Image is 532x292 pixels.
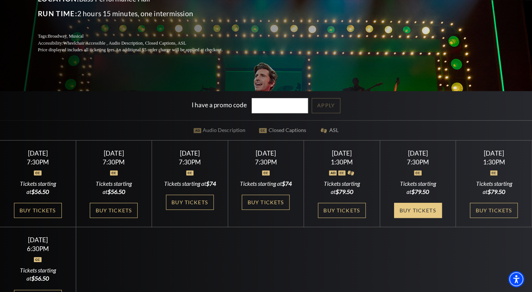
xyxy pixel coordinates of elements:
div: [DATE] [237,149,295,157]
span: $56.50 [107,188,125,195]
div: 1:30PM [465,159,523,165]
div: Tickets starting at [465,180,523,196]
span: $79.50 [411,188,429,195]
a: Buy Tickets [166,195,214,210]
span: $79.50 [336,188,353,195]
div: Tickets starting at [85,180,143,196]
div: 7:30PM [85,159,143,165]
div: Tickets starting at [9,180,67,196]
span: $74 [206,180,216,187]
div: [DATE] [389,149,447,157]
span: $79.50 [487,188,505,195]
div: [DATE] [85,149,143,157]
div: 7:30PM [161,159,219,165]
a: Buy Tickets [394,203,442,218]
span: $56.50 [31,188,49,195]
a: Buy Tickets [14,203,62,218]
a: Buy Tickets [318,203,366,218]
span: Run Time: [38,9,77,18]
div: [DATE] [465,149,523,157]
div: Tickets starting at [313,180,371,196]
span: $74 [282,180,292,187]
p: Accessibility: [38,40,240,47]
div: [DATE] [9,149,67,157]
div: Accessibility Menu [508,271,524,287]
div: Tickets starting at [237,180,295,188]
div: [DATE] [161,149,219,157]
label: I have a promo code [192,101,247,109]
p: 2 hours 15 minutes, one intermission [38,8,240,20]
p: Tags: [38,33,240,40]
span: An additional $5 order charge will be applied at checkout. [116,47,223,52]
a: Buy Tickets [470,203,518,218]
span: Broadway, Musical [48,34,84,39]
div: Tickets starting at [9,266,67,283]
div: 7:30PM [389,159,447,165]
div: [DATE] [313,149,371,157]
a: Buy Tickets [242,195,290,210]
div: 7:30PM [9,159,67,165]
span: $56.50 [31,275,49,282]
div: 7:30PM [237,159,295,165]
div: 6:30PM [9,246,67,252]
p: Price displayed includes all ticketing fees. [38,46,240,53]
div: 1:30PM [313,159,371,165]
div: [DATE] [9,236,67,244]
span: Wheelchair Accessible , Audio Description, Closed Captions, ASL [63,41,186,46]
div: Tickets starting at [389,180,447,196]
a: Buy Tickets [90,203,138,218]
div: Tickets starting at [161,180,219,188]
